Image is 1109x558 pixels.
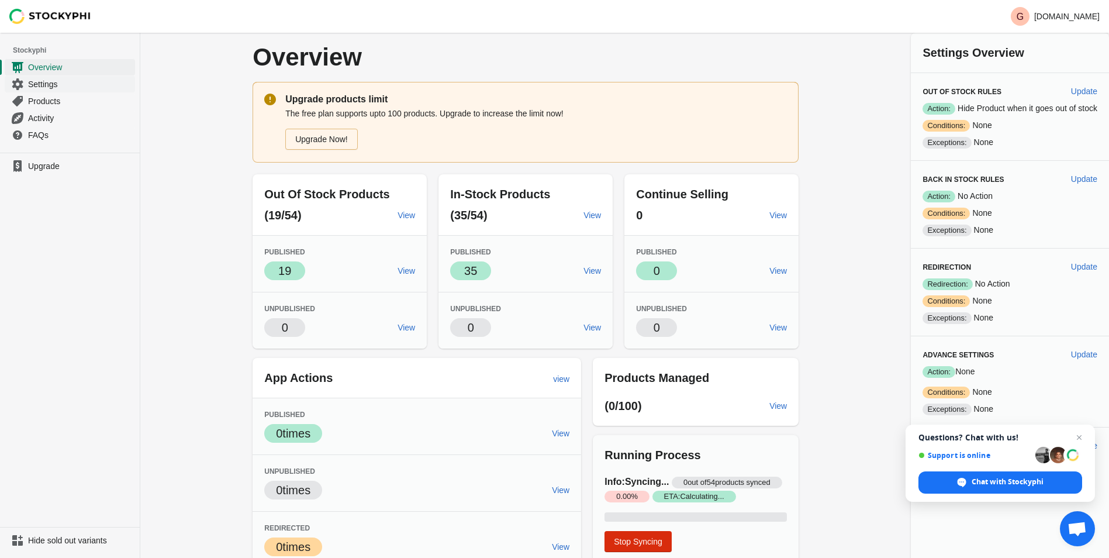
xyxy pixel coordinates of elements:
a: View [393,260,420,281]
span: Unpublished [450,305,501,313]
span: Update [1071,174,1097,184]
span: view [553,374,569,384]
img: Stockyphi [9,9,91,24]
button: Update [1066,344,1102,365]
span: View [583,323,601,332]
span: Unpublished [264,305,315,313]
span: View [769,401,787,411]
p: No Action [923,278,1097,290]
span: Published [264,411,305,419]
span: Questions? Chat with us! [918,433,1082,442]
a: FAQs [5,126,135,143]
span: Conditions: [923,120,970,132]
span: Stop Syncing [614,537,662,546]
span: Exceptions: [923,312,971,324]
a: Settings [5,75,135,92]
p: None [923,295,1097,307]
span: Hide sold out variants [28,535,133,546]
button: Update [1066,256,1102,277]
a: Open chat [1060,511,1095,546]
span: (35/54) [450,209,487,222]
a: Upgrade Now! [285,129,358,150]
span: Chat with Stockyphi [918,471,1082,494]
p: None [923,366,1097,378]
span: View [583,266,601,275]
span: App Actions [264,371,333,384]
span: 19 [278,264,291,277]
span: Out Of Stock Products [264,188,389,201]
h3: Redirection [923,263,1061,272]
span: Support is online [918,451,1031,460]
p: None [923,403,1097,415]
span: Stockyphi [13,44,140,56]
span: View [583,211,601,220]
text: G [1017,12,1024,22]
span: Published [636,248,676,256]
a: Upgrade [5,158,135,174]
span: In-Stock Products [450,188,550,201]
span: View [552,429,569,438]
span: (0/100) [604,399,641,412]
p: [DOMAIN_NAME] [1034,12,1100,21]
a: View [393,205,420,226]
span: Products [28,95,133,107]
span: Update [1071,262,1097,271]
span: Avatar with initials G [1011,7,1029,26]
p: None [923,119,1097,132]
span: Conditions: [923,208,970,219]
a: View [579,260,606,281]
span: Activity [28,112,133,124]
h3: Advance Settings [923,350,1061,360]
a: View [393,317,420,338]
a: View [765,260,792,281]
a: View [579,205,606,226]
span: View [769,211,787,220]
span: Published [264,248,305,256]
span: 0 [282,321,288,334]
span: Action: [923,103,955,115]
span: Unpublished [264,467,315,476]
button: Avatar with initials G[DOMAIN_NAME] [1006,5,1104,28]
span: Running Process [604,449,700,461]
span: FAQs [28,129,133,141]
span: View [769,266,787,275]
span: Redirection: [923,278,972,290]
span: 0 [636,209,642,222]
a: Overview [5,58,135,75]
a: View [765,205,792,226]
span: Conditions: [923,387,970,398]
span: Update [1071,87,1097,96]
span: Update [1071,350,1097,359]
span: Continue Selling [636,188,728,201]
a: View [765,317,792,338]
p: None [923,224,1097,236]
h3: Info: Syncing... [604,475,787,503]
span: Unpublished [636,305,687,313]
span: 0.00 % [604,491,649,502]
span: Exceptions: [923,137,971,149]
a: View [547,480,574,501]
span: Upgrade [28,160,133,172]
h3: Back in Stock Rules [923,175,1061,184]
span: View [769,323,787,332]
span: Chat with Stockyphi [972,477,1044,487]
span: View [552,542,569,552]
span: Overview [28,61,133,73]
span: 0 times [276,427,310,440]
p: Overview [253,44,575,70]
span: 0 [654,321,660,334]
span: Action: [923,191,955,202]
span: Redirected [264,524,310,532]
a: View [579,317,606,338]
h3: Out of Stock Rules [923,87,1061,97]
span: View [398,211,415,220]
a: View [547,423,574,444]
a: Products [5,92,135,109]
p: None [923,136,1097,149]
span: Action: [923,366,955,378]
a: View [765,395,792,416]
span: Settings Overview [923,46,1024,59]
p: None [923,207,1097,219]
button: Update [1066,168,1102,190]
span: Settings [28,78,133,90]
